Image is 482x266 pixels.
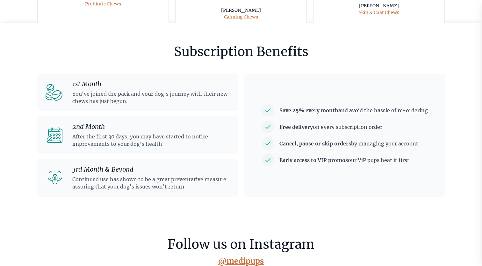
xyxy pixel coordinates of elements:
[72,176,228,190] p: Continued use has shown to be a great preventative measure assuring that your dog's issues won't ...
[274,104,428,114] p: and avoid the hassle of re-ordering
[218,256,264,266] a: @medipups
[279,140,351,147] strong: Cancel, pause or skip orders
[85,1,121,7] span: Probiotic Chews
[72,165,133,173] span: 3rd Month & Beyond
[359,10,399,16] span: Skin & Coat Chews
[168,235,314,254] h6: Follow us on Instagram
[72,133,228,148] p: After the first 30 days, you may have started to notice improvements to your dog's health
[224,14,258,20] span: Calming Chews
[359,3,399,9] span: [PERSON_NAME]
[221,7,261,13] span: [PERSON_NAME]
[274,121,428,131] p: on every subscription order
[72,90,228,105] p: You've joined the pack and your dog's journey with their new chews has just begun.
[274,154,428,164] p: our ViP pups hear it first
[279,107,338,114] strong: Save 25% every month
[174,42,308,61] h6: Subscription Benefits
[279,157,348,163] strong: Early access to VIP promos
[72,122,105,130] span: 2nd Month
[72,80,101,88] span: 1st Month
[274,137,428,147] p: by managing your account
[279,124,313,130] strong: Free delivery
